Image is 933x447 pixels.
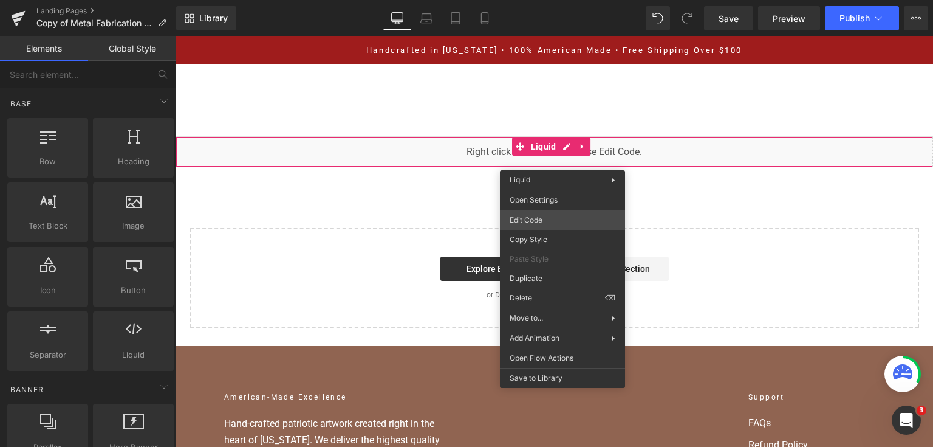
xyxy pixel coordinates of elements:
a: Desktop [383,6,412,30]
span: Liquid [352,101,384,119]
span: Library [199,13,228,24]
span: Row [11,155,84,168]
span: Paste Style [510,254,615,265]
span: Duplicate [510,273,615,284]
button: Publish [825,6,899,30]
a: Refund Policy [573,401,709,416]
span: Add Animation [510,333,612,344]
span: Liquid [510,175,530,184]
span: Publish [839,13,870,23]
h2: Support [573,355,709,367]
span: Banner [9,384,45,395]
span: Open Settings [510,195,615,206]
a: Mobile [470,6,499,30]
a: FAQs [573,379,709,394]
a: Handcrafted in [US_STATE] • 100% American Made • Free Shipping Over $100 [191,9,567,18]
a: Preview [758,6,820,30]
span: Copy of Metal Fabrication - Production Parts [36,18,153,28]
span: Delete [510,293,605,303]
button: More [904,6,928,30]
span: Button [97,284,170,297]
p: Hand-crafted patriotic artwork created right in the heart of [US_STATE]. We deliver the highest q... [49,379,279,428]
span: Copy Style [510,234,615,245]
a: Tablet [441,6,470,30]
span: Preview [773,12,805,25]
a: Landing Pages [36,6,176,16]
span: Image [97,220,170,232]
span: Base [9,98,33,109]
a: Global Style [88,36,176,61]
span: Open Flow Actions [510,353,615,364]
span: Move to... [510,313,612,324]
a: Laptop [412,6,441,30]
span: ⌫ [605,293,615,303]
span: Liquid [97,348,170,361]
a: New Library [176,6,236,30]
h2: American-Made Excellence [49,355,279,367]
span: Heading [97,155,170,168]
iframe: Intercom live chat [892,406,921,435]
a: Explore Blocks [265,220,374,244]
span: Separator [11,348,84,361]
span: Save to Library [510,373,615,384]
span: Text Block [11,220,84,232]
a: Expand / Collapse [400,101,415,119]
span: Save [719,12,739,25]
button: Undo [646,6,670,30]
p: or Drag & Drop elements from left sidebar [34,254,724,263]
span: Icon [11,284,84,297]
span: Edit Code [510,215,615,226]
span: 3 [917,406,926,415]
a: Add Single Section [384,220,493,244]
button: Redo [675,6,699,30]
